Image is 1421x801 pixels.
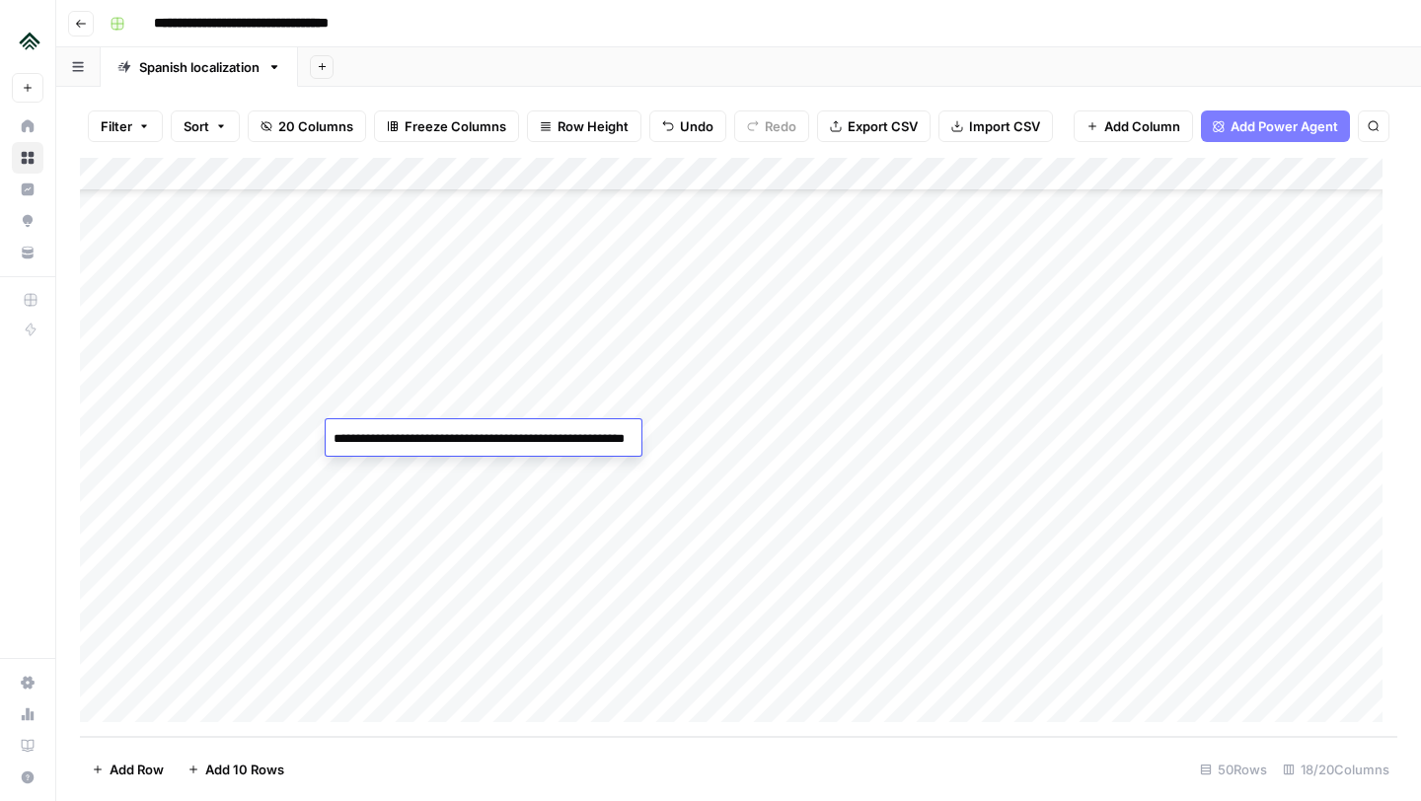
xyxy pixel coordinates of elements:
[734,110,809,142] button: Redo
[12,110,43,142] a: Home
[210,114,226,130] img: tab_keywords_by_traffic_grey.svg
[817,110,931,142] button: Export CSV
[1231,116,1338,136] span: Add Power Agent
[101,47,298,87] a: Spanish localization
[101,116,132,136] span: Filter
[82,114,98,130] img: tab_domain_overview_orange.svg
[374,110,519,142] button: Freeze Columns
[1104,116,1180,136] span: Add Column
[88,110,163,142] button: Filter
[1201,110,1350,142] button: Add Power Agent
[1074,110,1193,142] button: Add Column
[176,754,296,785] button: Add 10 Rows
[32,32,47,47] img: logo_orange.svg
[184,116,209,136] span: Sort
[104,116,151,129] div: Dominio
[171,110,240,142] button: Sort
[12,698,43,730] a: Usage
[12,730,43,762] a: Learning Hub
[558,116,629,136] span: Row Height
[51,51,221,67] div: Dominio: [DOMAIN_NAME]
[232,116,314,129] div: Palabras clave
[12,237,43,268] a: Your Data
[12,142,43,174] a: Browse
[139,57,260,77] div: Spanish localization
[12,16,43,65] button: Workspace: Uplisting
[248,110,366,142] button: 20 Columns
[80,754,176,785] button: Add Row
[55,32,97,47] div: v 4.0.25
[12,205,43,237] a: Opportunities
[205,760,284,779] span: Add 10 Rows
[969,116,1040,136] span: Import CSV
[765,116,796,136] span: Redo
[938,110,1053,142] button: Import CSV
[405,116,506,136] span: Freeze Columns
[32,51,47,67] img: website_grey.svg
[527,110,641,142] button: Row Height
[278,116,353,136] span: 20 Columns
[848,116,918,136] span: Export CSV
[680,116,713,136] span: Undo
[649,110,726,142] button: Undo
[1192,754,1275,785] div: 50 Rows
[12,174,43,205] a: Insights
[110,760,164,779] span: Add Row
[12,667,43,698] a: Settings
[1275,754,1397,785] div: 18/20 Columns
[12,23,47,58] img: Uplisting Logo
[12,762,43,793] button: Help + Support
